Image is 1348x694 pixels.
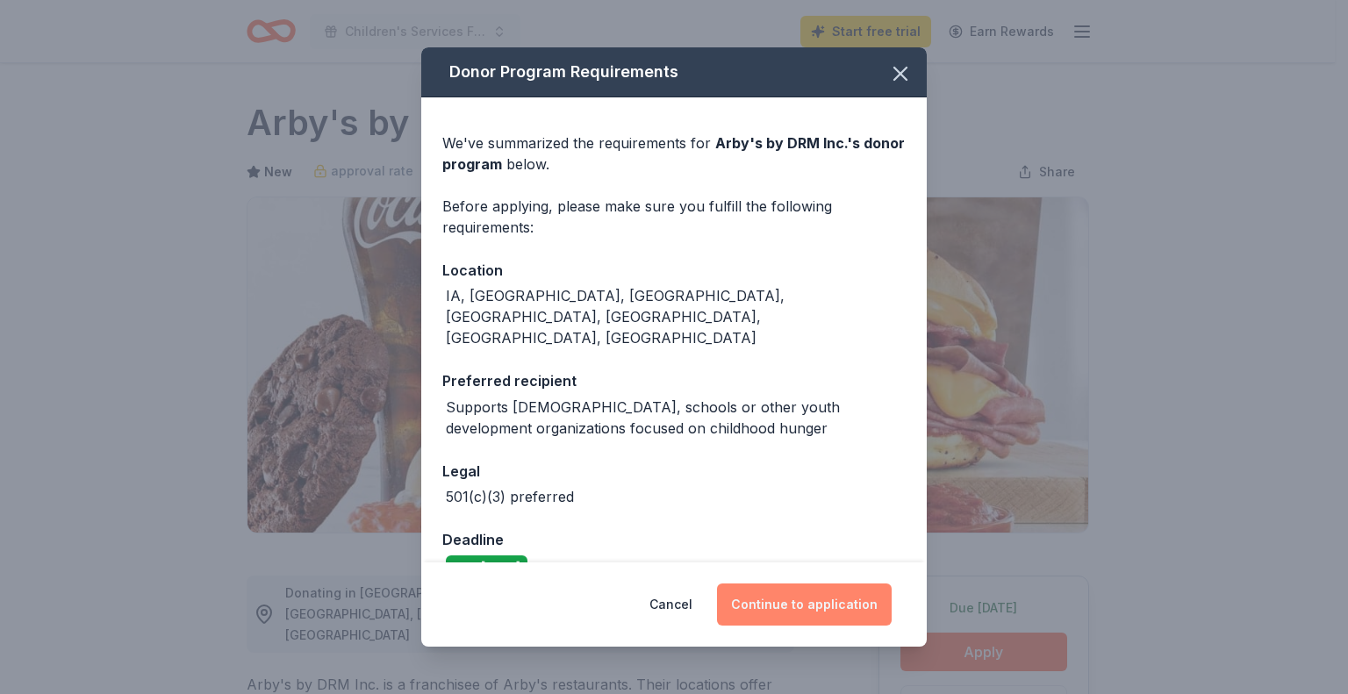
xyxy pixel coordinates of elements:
div: We've summarized the requirements for below. [442,132,906,175]
div: Preferred recipient [442,369,906,392]
div: Supports [DEMOGRAPHIC_DATA], schools or other youth development organizations focused on childhoo... [446,397,906,439]
div: 501(c)(3) preferred [446,486,574,507]
div: Before applying, please make sure you fulfill the following requirements: [442,196,906,238]
button: Cancel [649,583,692,626]
div: Deadline [442,528,906,551]
div: Due [DATE] [446,555,527,580]
div: Location [442,259,906,282]
button: Continue to application [717,583,892,626]
div: Donor Program Requirements [421,47,927,97]
div: IA, [GEOGRAPHIC_DATA], [GEOGRAPHIC_DATA], [GEOGRAPHIC_DATA], [GEOGRAPHIC_DATA], [GEOGRAPHIC_DATA]... [446,285,906,348]
div: Legal [442,460,906,483]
